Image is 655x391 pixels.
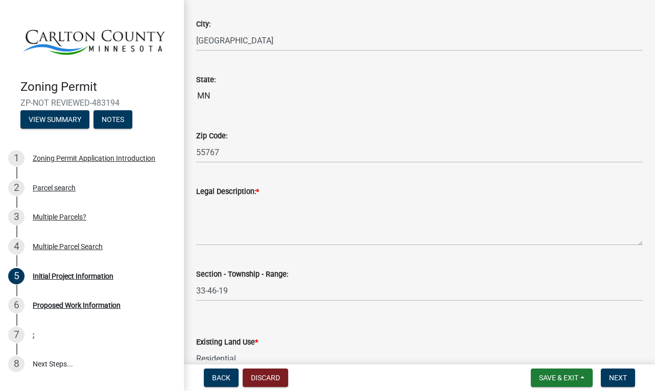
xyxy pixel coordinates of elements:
[196,271,288,278] label: Section - Township - Range:
[531,369,593,387] button: Save & Exit
[20,110,89,129] button: View Summary
[8,356,25,372] div: 8
[33,302,121,309] div: Proposed Work Information
[20,80,176,94] h4: Zoning Permit
[243,369,288,387] button: Discard
[33,273,113,280] div: Initial Project Information
[8,268,25,284] div: 5
[196,188,259,196] label: Legal Description:
[33,331,34,338] div: :
[196,77,216,84] label: State:
[196,339,258,346] label: Existing Land Use
[196,133,227,140] label: Zip Code:
[93,116,132,125] wm-modal-confirm: Notes
[20,98,163,108] span: ZP-NOT REVIEWED-483194
[8,238,25,255] div: 4
[212,374,230,382] span: Back
[204,369,239,387] button: Back
[8,150,25,166] div: 1
[196,21,210,28] label: City:
[33,243,103,250] div: Multiple Parcel Search
[8,180,25,196] div: 2
[20,11,168,69] img: Carlton County, Minnesota
[8,297,25,313] div: 6
[33,155,155,162] div: Zoning Permit Application Introduction
[8,327,25,343] div: 7
[539,374,578,382] span: Save & Exit
[20,116,89,125] wm-modal-confirm: Summary
[33,213,86,221] div: Multiple Parcels?
[609,374,627,382] span: Next
[601,369,635,387] button: Next
[33,184,76,191] div: Parcel search
[93,110,132,129] button: Notes
[8,209,25,225] div: 3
